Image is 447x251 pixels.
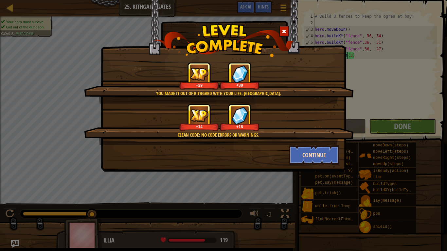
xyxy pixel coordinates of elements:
[115,132,322,138] div: Clean code: no code errors or warnings.
[231,65,248,83] img: reward_icon_gems.png
[153,24,294,57] img: level_complete.png
[181,83,218,88] div: +29
[190,68,208,80] img: reward_icon_xp.png
[221,83,258,88] div: +38
[221,124,258,129] div: +18
[289,145,340,165] button: Continue
[190,109,208,122] img: reward_icon_xp.png
[181,124,218,129] div: +14
[231,107,248,125] img: reward_icon_gems.png
[115,90,322,97] div: You made it out of Kithgard with your life. [GEOGRAPHIC_DATA].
